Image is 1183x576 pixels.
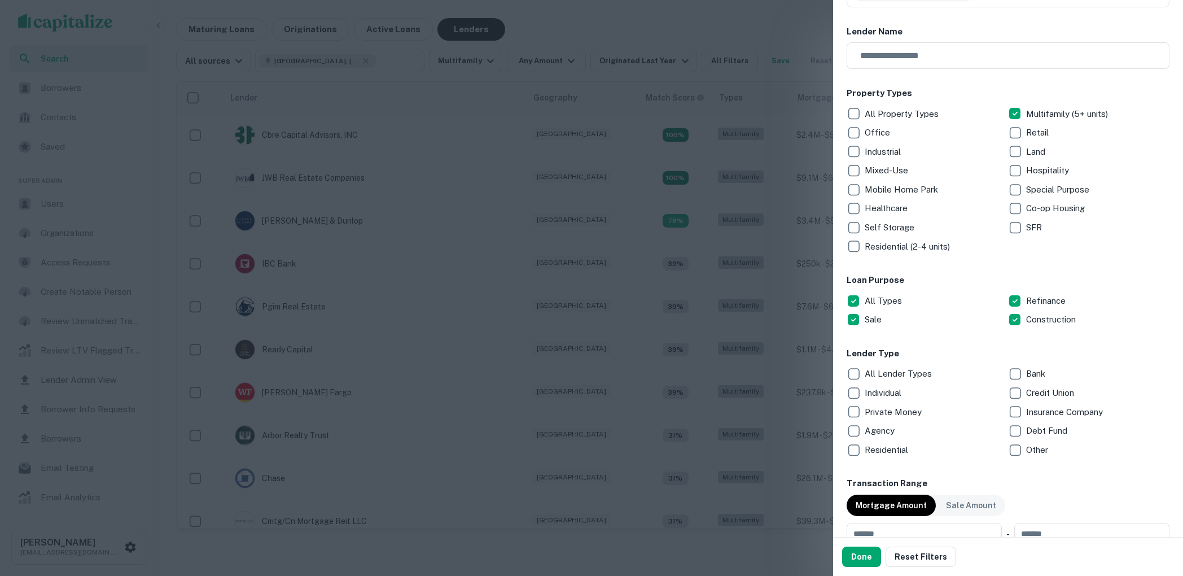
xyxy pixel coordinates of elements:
p: Private Money [865,405,924,419]
h6: Lender Type [847,347,1169,360]
p: Healthcare [865,202,910,215]
h6: Transaction Range [847,477,1169,490]
p: Hospitality [1026,164,1071,177]
p: Other [1026,443,1050,457]
p: All Types [865,294,904,308]
p: Industrial [865,145,903,159]
p: Sale Amount [946,499,996,512]
p: Debt Fund [1026,424,1070,438]
p: Land [1026,145,1048,159]
p: Insurance Company [1026,405,1105,419]
p: Construction [1026,313,1078,326]
p: Special Purpose [1026,183,1092,197]
p: All Lender Types [865,367,934,381]
p: Residential (2-4 units) [865,240,952,254]
p: Mixed-Use [865,164,910,177]
p: Office [865,126,892,139]
iframe: Chat Widget [1127,486,1183,540]
button: Done [842,547,881,567]
p: Residential [865,443,910,457]
p: SFR [1026,221,1044,234]
p: Mobile Home Park [865,183,940,197]
p: Self Storage [865,221,917,234]
p: Credit Union [1026,386,1076,400]
p: Sale [865,313,884,326]
p: Retail [1026,126,1051,139]
p: All Property Types [865,107,941,121]
p: Co-op Housing [1026,202,1087,215]
h6: Lender Name [847,25,1169,38]
p: Multifamily (5+ units) [1026,107,1110,121]
p: Bank [1026,367,1048,381]
p: Refinance [1026,294,1068,308]
p: Agency [865,424,897,438]
div: - [1006,523,1010,546]
h6: Property Types [847,87,1169,100]
h6: Loan Purpose [847,274,1169,287]
p: Individual [865,386,904,400]
button: Reset Filters [886,547,956,567]
p: Mortgage Amount [856,499,927,512]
